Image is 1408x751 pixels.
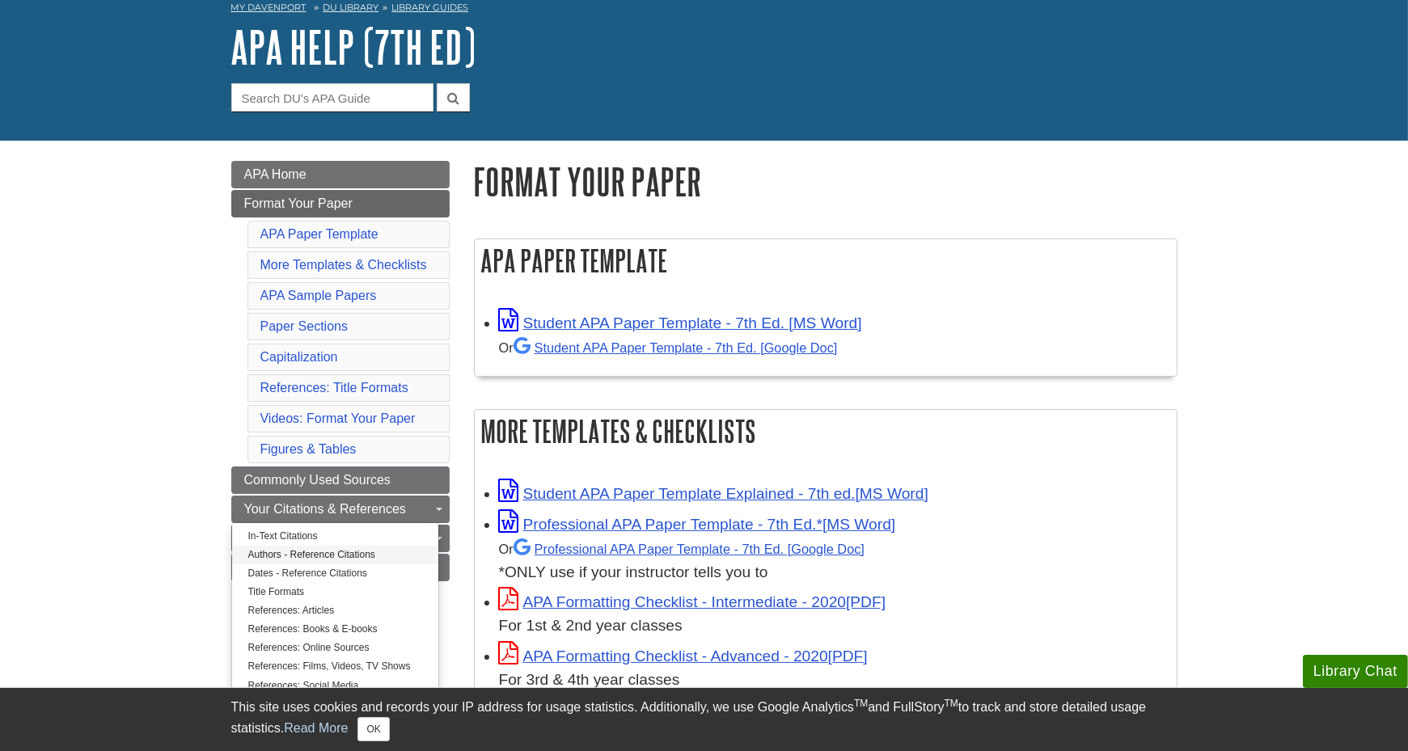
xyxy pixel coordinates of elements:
a: In-Text Citations [232,527,438,546]
a: DU Library [323,2,378,13]
a: Link opens in new window [499,485,928,502]
span: APA Home [244,167,307,181]
input: Search DU's APA Guide [231,83,433,112]
a: Student APA Paper Template - 7th Ed. [Google Doc] [514,340,838,355]
a: References: Films, Videos, TV Shows [232,657,438,676]
a: Videos: Format Your Paper [260,411,416,425]
button: Close [357,717,389,741]
div: *ONLY use if your instructor tells you to [499,537,1169,584]
a: Library Guides [391,2,468,13]
a: Figures & Tables [260,442,357,456]
a: APA Paper Template [260,227,378,241]
span: Commonly Used Sources [244,473,391,487]
a: More Templates & Checklists [260,258,427,272]
span: Format Your Paper [244,196,353,210]
a: References: Books & E-books [232,620,438,639]
a: Capitalization [260,350,338,364]
a: Your Citations & References [231,496,450,523]
a: Read More [284,721,348,735]
div: For 3rd & 4th year classes [499,669,1169,692]
h1: Format Your Paper [474,161,1178,202]
a: Authors - Reference Citations [232,546,438,564]
sup: TM [945,698,958,709]
a: References: Social Media [232,677,438,695]
a: References: Articles [232,601,438,620]
a: Title Formats [232,583,438,601]
a: My Davenport [231,1,307,15]
a: APA Help (7th Ed) [231,22,476,72]
a: Format Your Paper [231,190,450,217]
sup: TM [854,698,868,709]
a: Link opens in new window [499,516,896,533]
a: Paper Sections [260,319,349,333]
a: References: Title Formats [260,381,408,394]
small: Or [499,542,865,556]
h2: More Templates & Checklists [475,410,1177,453]
a: APA Home [231,161,450,188]
small: Or [499,340,838,355]
a: Professional APA Paper Template - 7th Ed. [514,542,865,556]
a: Link opens in new window [499,314,862,331]
a: APA Sample Papers [260,289,377,302]
a: Link opens in new window [499,593,886,610]
h2: APA Paper Template [475,239,1177,282]
button: Library Chat [1303,655,1408,688]
div: For 1st & 2nd year classes [499,614,1169,638]
a: Commonly Used Sources [231,466,450,494]
a: Link opens in new window [499,648,868,665]
a: References: Online Sources [232,639,438,657]
span: Your Citations & References [244,502,406,516]
div: This site uses cookies and records your IP address for usage statistics. Additionally, we use Goo... [231,698,1178,741]
a: Dates - Reference Citations [232,564,438,583]
div: Guide Page Menu [231,161,450,581]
